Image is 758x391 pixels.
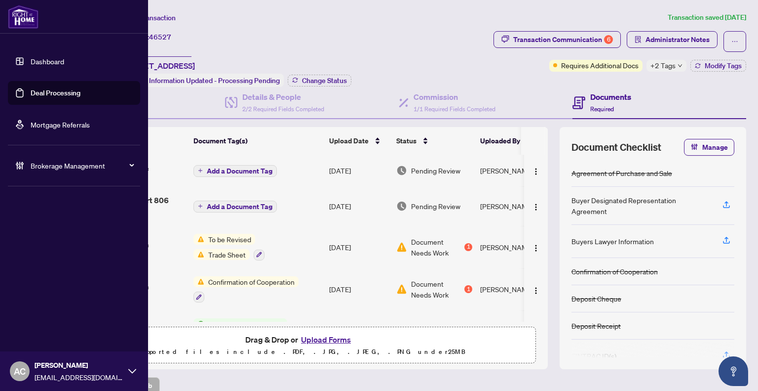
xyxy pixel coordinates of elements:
[288,75,351,87] button: Change Status
[411,236,462,258] span: Document Needs Work
[571,320,621,331] div: Deposit Receipt
[298,333,354,346] button: Upload Forms
[532,203,540,211] img: Logo
[64,327,535,364] span: Drag & Drop orUpload FormsSupported files include .PDF, .JPG, .JPEG, .PNG under25MB
[193,201,277,213] button: Add a Document Tag
[325,186,392,226] td: [DATE]
[31,120,90,129] a: Mortgage Referrals
[690,60,746,72] button: Modify Tags
[604,35,613,44] div: 6
[513,32,613,47] div: Transaction Communication
[571,266,658,277] div: Confirmation of Cooperation
[325,310,392,353] td: [DATE]
[204,234,255,245] span: To be Revised
[31,88,80,97] a: Deal Processing
[193,318,287,345] button: Status IconReceipt of Funds Record
[198,168,203,173] span: plus
[396,201,407,212] img: Document Status
[476,127,550,155] th: Uploaded By
[193,318,204,329] img: Status Icon
[684,139,734,156] button: Manage
[411,278,462,300] span: Document Needs Work
[528,198,544,214] button: Logo
[396,165,407,176] img: Document Status
[14,364,26,378] span: AC
[668,12,746,23] article: Transaction saved [DATE]
[193,276,299,303] button: Status IconConfirmation of Cooperation
[8,5,38,29] img: logo
[122,60,195,72] span: [STREET_ADDRESS]
[193,249,204,260] img: Status Icon
[193,200,277,213] button: Add a Document Tag
[396,284,407,295] img: Document Status
[528,163,544,178] button: Logo
[193,276,204,287] img: Status Icon
[476,310,550,353] td: [PERSON_NAME]
[35,372,123,383] span: [EMAIL_ADDRESS][DOMAIN_NAME]
[302,77,347,84] span: Change Status
[464,243,472,251] div: 1
[532,168,540,175] img: Logo
[193,234,204,245] img: Status Icon
[627,31,718,48] button: Administrator Notes
[464,285,472,293] div: 1
[590,105,614,113] span: Required
[207,168,272,174] span: Add a Document Tag
[198,204,203,209] span: plus
[731,38,738,45] span: ellipsis
[325,226,392,268] td: [DATE]
[571,293,621,304] div: Deposit Cheque
[590,91,631,103] h4: Documents
[476,268,550,311] td: [PERSON_NAME]
[207,203,272,210] span: Add a Document Tag
[396,242,407,253] img: Document Status
[325,155,392,186] td: [DATE]
[149,76,280,85] span: Information Updated - Processing Pending
[149,33,171,42] span: 46527
[476,186,550,226] td: [PERSON_NAME]
[204,276,299,287] span: Confirmation of Cooperation
[204,249,250,260] span: Trade Sheet
[414,91,495,103] h4: Commission
[705,62,742,69] span: Modify Tags
[414,105,495,113] span: 1/1 Required Fields Completed
[571,168,672,178] div: Agreement of Purchase and Sale
[411,165,460,176] span: Pending Review
[571,140,661,154] span: Document Checklist
[122,74,284,87] div: Status:
[31,160,133,171] span: Brokerage Management
[719,356,748,386] button: Open asap
[645,32,710,47] span: Administrator Notes
[245,333,354,346] span: Drag & Drop or
[532,244,540,252] img: Logo
[493,31,621,48] button: Transaction Communication6
[325,127,392,155] th: Upload Date
[392,127,476,155] th: Status
[702,139,728,155] span: Manage
[528,239,544,255] button: Logo
[31,57,64,66] a: Dashboard
[561,60,639,71] span: Requires Additional Docs
[650,60,676,71] span: +2 Tags
[571,195,711,217] div: Buyer Designated Representation Agreement
[242,105,324,113] span: 2/2 Required Fields Completed
[476,226,550,268] td: [PERSON_NAME]
[476,155,550,186] td: [PERSON_NAME]
[635,36,642,43] span: solution
[396,135,417,146] span: Status
[678,63,682,68] span: down
[571,236,654,247] div: Buyers Lawyer Information
[329,135,369,146] span: Upload Date
[411,201,460,212] span: Pending Review
[189,127,325,155] th: Document Tag(s)
[242,91,324,103] h4: Details & People
[325,268,392,311] td: [DATE]
[411,321,472,343] span: Document Approved
[123,13,176,22] span: View Transaction
[528,281,544,297] button: Logo
[193,165,277,177] button: Add a Document Tag
[193,234,265,261] button: Status IconTo be RevisedStatus IconTrade Sheet
[532,287,540,295] img: Logo
[70,346,530,358] p: Supported files include .PDF, .JPG, .JPEG, .PNG under 25 MB
[193,164,277,177] button: Add a Document Tag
